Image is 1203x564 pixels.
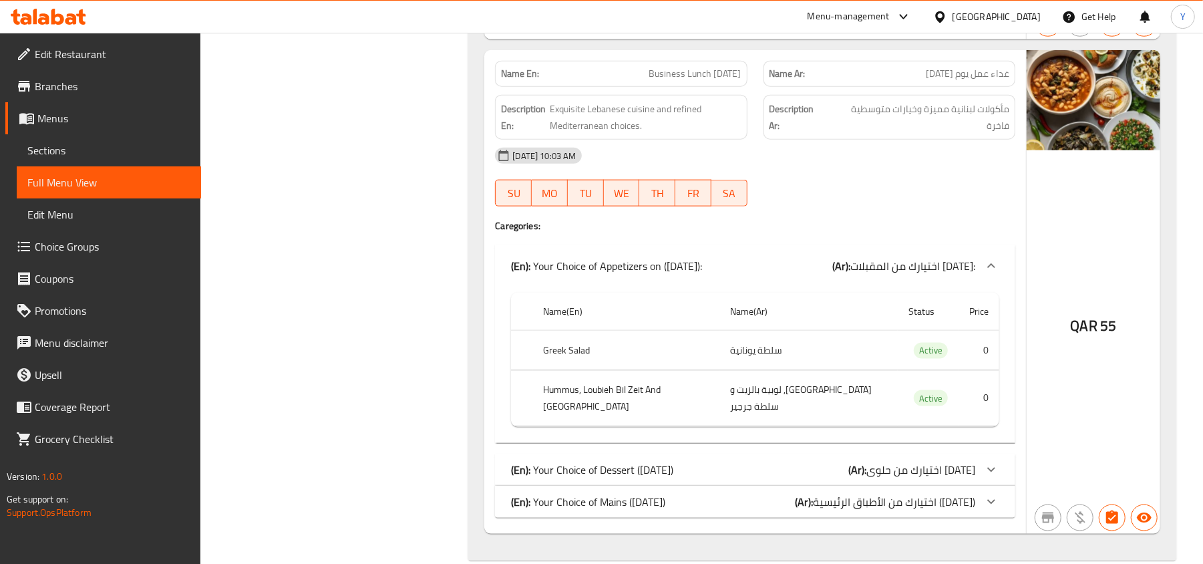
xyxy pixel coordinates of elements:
span: TU [573,184,598,203]
button: MO [532,180,568,206]
span: Version: [7,468,39,485]
div: Active [914,390,948,406]
td: 0 [959,331,999,370]
span: Exquisite Lebanese cuisine and refined Mediterranean choices. [550,101,741,134]
span: Sections [27,142,190,158]
span: Branches [35,78,190,94]
span: اختيارك من حلوى [DATE] [866,460,975,480]
span: اختيارك من الأطباق الرئيسية ([DATE]) [813,492,975,512]
span: Menus [37,110,190,126]
strong: Name Ar: [769,67,806,81]
button: TU [568,180,604,206]
button: Available [1131,505,1158,531]
div: [GEOGRAPHIC_DATA] [953,9,1041,24]
span: 1.0.0 [41,468,62,485]
th: Hummus, Loubieh Bil Zeit And [GEOGRAPHIC_DATA] [532,370,719,426]
span: Edit Menu [27,206,190,223]
p: Your Choice of Mains ([DATE]) [511,494,665,510]
b: (Ar): [848,460,866,480]
td: [GEOGRAPHIC_DATA], لوبية بالزيت و سلطة جرجير [719,370,898,426]
th: Status [898,293,959,331]
a: Grocery Checklist [5,423,201,455]
span: Upsell [35,367,190,383]
th: Name(Ar) [719,293,898,331]
button: SA [711,180,747,206]
p: Your Choice of Dessert ([DATE]) [511,462,673,478]
a: Branches [5,70,201,102]
span: Active [914,343,948,358]
b: (En): [511,256,530,276]
td: سلطة يونانية [719,331,898,370]
span: SA [717,184,742,203]
a: Edit Restaurant [5,38,201,70]
span: Full Menu View [27,174,190,190]
span: Y [1180,9,1186,24]
a: Coverage Report [5,391,201,423]
th: Name(En) [532,293,719,331]
span: Grocery Checklist [35,431,190,447]
a: Support.OpsPlatform [7,504,92,521]
button: FR [675,180,711,206]
span: MO [537,184,562,203]
a: Menus [5,102,201,134]
strong: Description Ar: [769,101,826,134]
h4: Caregories: [495,219,1015,233]
div: (En): Your Choice of Appetizers on ([DATE]):(Ar):اختيارك من المقبلات [DATE]: [495,245,1015,287]
span: اختيارك من المقبلات [DATE]: [850,256,975,276]
th: Price [959,293,999,331]
p: Your Choice of Appetizers on ([DATE]): [511,258,702,274]
a: Choice Groups [5,231,201,263]
button: Has choices [1099,505,1126,531]
span: WE [609,184,635,203]
span: Menu disclaimer [35,335,190,351]
b: (En): [511,460,530,480]
div: (En): Your Choice of Dessert ([DATE])(Ar):اختيارك من حلوى [DATE] [495,454,1015,486]
b: (Ar): [832,256,850,276]
span: TH [645,184,670,203]
strong: Description En: [501,101,547,134]
span: Coupons [35,271,190,287]
span: مأكولات لبنانية مميزة وخيارات متوسطية فاخرة [829,101,1009,134]
a: Menu disclaimer [5,327,201,359]
span: Coverage Report [35,399,190,415]
table: choices table [511,293,999,426]
button: SU [495,180,532,206]
button: WE [604,180,640,206]
span: [DATE] 10:03 AM [507,150,581,162]
span: Get support on: [7,490,68,508]
div: Menu-management [808,9,890,25]
span: SU [501,184,526,203]
a: Sections [17,134,201,166]
a: Coupons [5,263,201,295]
a: Promotions [5,295,201,327]
button: Purchased item [1067,505,1093,531]
td: 0 [959,370,999,426]
a: Full Menu View [17,166,201,198]
span: QAR [1071,313,1097,339]
span: Business Lunch [DATE] [649,67,741,81]
a: Edit Menu [17,198,201,231]
th: Greek Salad [532,331,719,370]
span: Active [914,391,948,406]
span: FR [681,184,706,203]
img: mmw_638936138231588380 [1027,50,1160,150]
button: TH [639,180,675,206]
a: Upsell [5,359,201,391]
div: Active [914,343,948,359]
span: Promotions [35,303,190,319]
span: غداء عمل يوم [DATE] [926,67,1009,81]
b: (Ar): [795,492,813,512]
span: Choice Groups [35,239,190,255]
strong: Name En: [501,67,539,81]
span: Edit Restaurant [35,46,190,62]
button: Not branch specific item [1035,505,1061,531]
span: 55 [1100,313,1116,339]
b: (En): [511,492,530,512]
div: (En): Your Choice of Mains ([DATE])(Ar):اختيارك من الأطباق الرئيسية ([DATE]) [495,486,1015,518]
